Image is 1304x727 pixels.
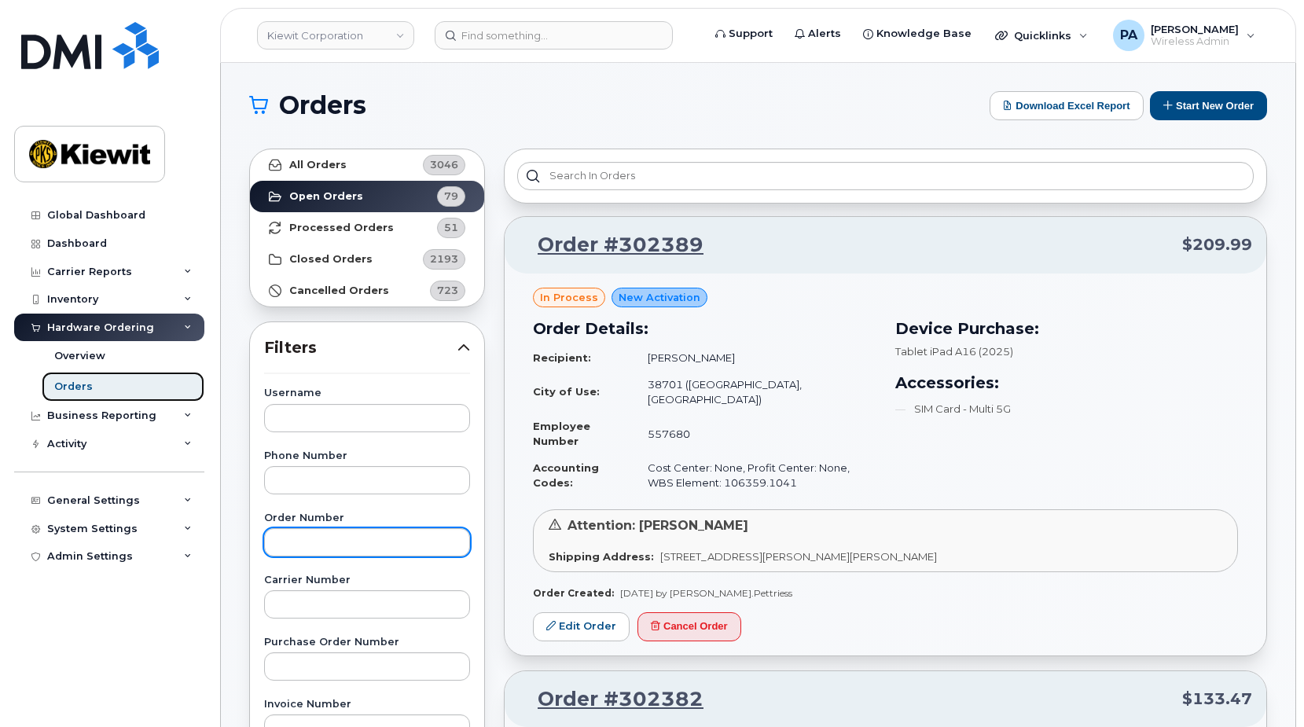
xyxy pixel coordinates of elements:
span: Orders [279,94,366,117]
strong: Recipient: [533,351,591,364]
strong: Processed Orders [289,222,394,234]
span: 3046 [430,157,458,172]
label: Carrier Number [264,575,470,586]
td: Cost Center: None, Profit Center: None, WBS Element: 106359.1041 [634,454,876,496]
td: [PERSON_NAME] [634,344,876,372]
button: Download Excel Report [990,91,1144,120]
span: 2193 [430,252,458,266]
span: Tablet iPad A16 (2025) [895,345,1013,358]
a: Open Orders79 [250,181,484,212]
a: All Orders3046 [250,149,484,181]
button: Start New Order [1150,91,1267,120]
label: Order Number [264,513,470,523]
td: 38701 ([GEOGRAPHIC_DATA], [GEOGRAPHIC_DATA]) [634,371,876,413]
h3: Accessories: [895,371,1239,395]
span: 79 [444,189,458,204]
a: Cancelled Orders723 [250,275,484,307]
strong: Shipping Address: [549,550,654,563]
strong: Accounting Codes: [533,461,599,489]
label: Phone Number [264,451,470,461]
h3: Order Details: [533,317,876,340]
a: Edit Order [533,612,630,641]
a: Processed Orders51 [250,212,484,244]
span: $209.99 [1182,233,1252,256]
h3: Device Purchase: [895,317,1239,340]
strong: Closed Orders [289,253,373,266]
label: Invoice Number [264,699,470,710]
a: Order #302382 [519,685,703,714]
iframe: Messenger Launcher [1236,659,1292,715]
span: Filters [264,336,457,359]
td: 557680 [634,413,876,454]
label: Username [264,388,470,398]
span: [STREET_ADDRESS][PERSON_NAME][PERSON_NAME] [660,550,937,563]
strong: All Orders [289,159,347,171]
label: Purchase Order Number [264,637,470,648]
a: Closed Orders2193 [250,244,484,275]
li: SIM Card - Multi 5G [895,402,1239,417]
a: Order #302389 [519,231,703,259]
span: [DATE] by [PERSON_NAME].Pettriess [620,587,792,599]
span: 51 [444,220,458,235]
button: Cancel Order [637,612,741,641]
span: in process [540,290,598,305]
strong: Order Created: [533,587,614,599]
span: $133.47 [1182,688,1252,710]
strong: Cancelled Orders [289,285,389,297]
strong: Employee Number [533,420,590,447]
span: Attention: [PERSON_NAME] [568,518,748,533]
span: 723 [437,283,458,298]
strong: City of Use: [533,385,600,398]
input: Search in orders [517,162,1254,190]
strong: Open Orders [289,190,363,203]
span: New Activation [619,290,700,305]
